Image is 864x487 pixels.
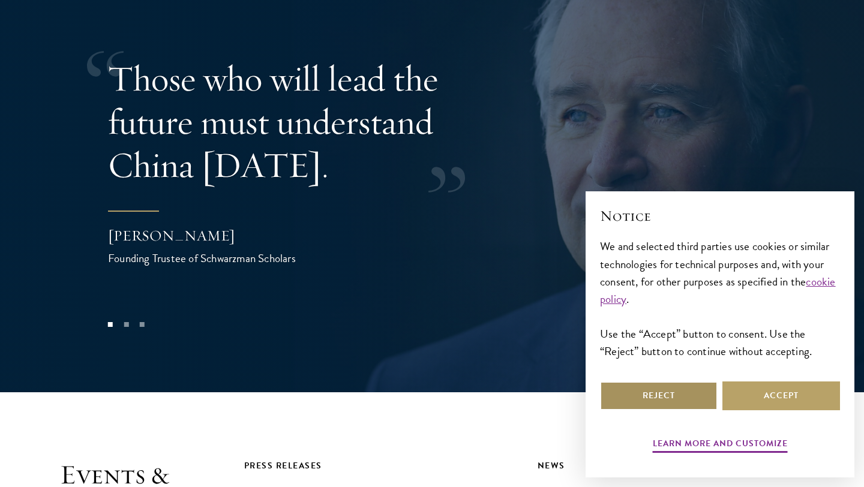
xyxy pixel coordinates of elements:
[108,249,348,267] div: Founding Trustee of Schwarzman Scholars
[108,57,498,187] p: Those who will lead the future must understand China [DATE].
[538,458,804,473] div: News
[600,206,840,226] h2: Notice
[118,317,134,332] button: 2 of 3
[108,226,348,246] div: [PERSON_NAME]
[134,317,150,332] button: 3 of 3
[600,273,836,308] a: cookie policy
[103,317,118,332] button: 1 of 3
[244,458,511,473] div: Press Releases
[653,436,788,455] button: Learn more and customize
[600,381,718,410] button: Reject
[722,381,840,410] button: Accept
[600,238,840,359] div: We and selected third parties use cookies or similar technologies for technical purposes and, wit...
